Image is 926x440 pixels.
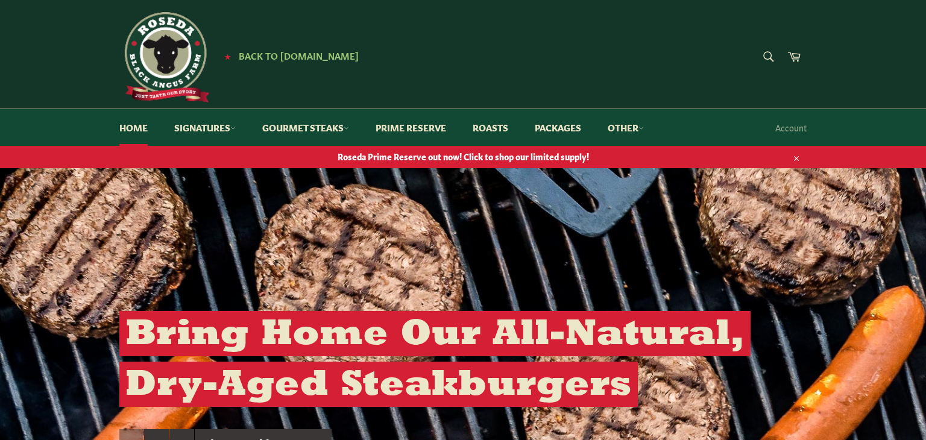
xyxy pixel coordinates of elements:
[461,109,520,146] a: Roasts
[218,51,359,61] a: ★ Back to [DOMAIN_NAME]
[769,110,813,145] a: Account
[364,109,458,146] a: Prime Reserve
[107,151,819,162] span: Roseda Prime Reserve out now! Click to shop our limited supply!
[239,49,359,61] span: Back to [DOMAIN_NAME]
[596,109,656,146] a: Other
[119,12,210,102] img: Roseda Beef
[224,51,231,61] span: ★
[523,109,593,146] a: Packages
[250,109,361,146] a: Gourmet Steaks
[107,109,160,146] a: Home
[107,145,819,168] a: Roseda Prime Reserve out now! Click to shop our limited supply!
[162,109,248,146] a: Signatures
[119,311,751,407] h2: Bring Home Our All-Natural, Dry-Aged Steakburgers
